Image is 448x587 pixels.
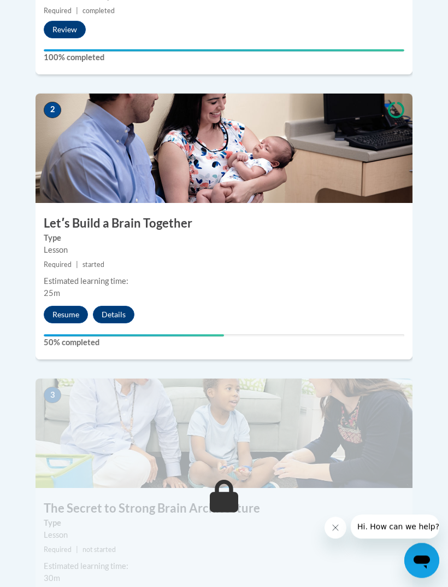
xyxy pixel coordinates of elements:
[44,52,404,64] label: 100% completed
[44,21,86,39] button: Review
[76,261,78,269] span: |
[44,7,72,15] span: Required
[44,261,72,269] span: Required
[351,515,439,539] iframe: Message from company
[44,233,404,245] label: Type
[44,102,61,119] span: 2
[325,517,346,539] iframe: Close message
[82,261,104,269] span: started
[82,546,116,554] span: not started
[36,379,412,489] img: Course Image
[44,518,404,530] label: Type
[44,546,72,554] span: Required
[44,50,404,52] div: Your progress
[44,245,404,257] div: Lesson
[44,530,404,542] div: Lesson
[44,574,60,583] span: 30m
[82,7,115,15] span: completed
[76,7,78,15] span: |
[44,561,404,573] div: Estimated learning time:
[44,387,61,404] span: 3
[44,276,404,288] div: Estimated learning time:
[44,335,224,337] div: Your progress
[44,289,60,298] span: 25m
[44,306,88,324] button: Resume
[76,546,78,554] span: |
[36,94,412,204] img: Course Image
[36,216,412,233] h3: Letʹs Build a Brain Together
[404,543,439,578] iframe: Button to launch messaging window
[44,337,404,349] label: 50% completed
[93,306,134,324] button: Details
[36,501,412,518] h3: The Secret to Strong Brain Architecture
